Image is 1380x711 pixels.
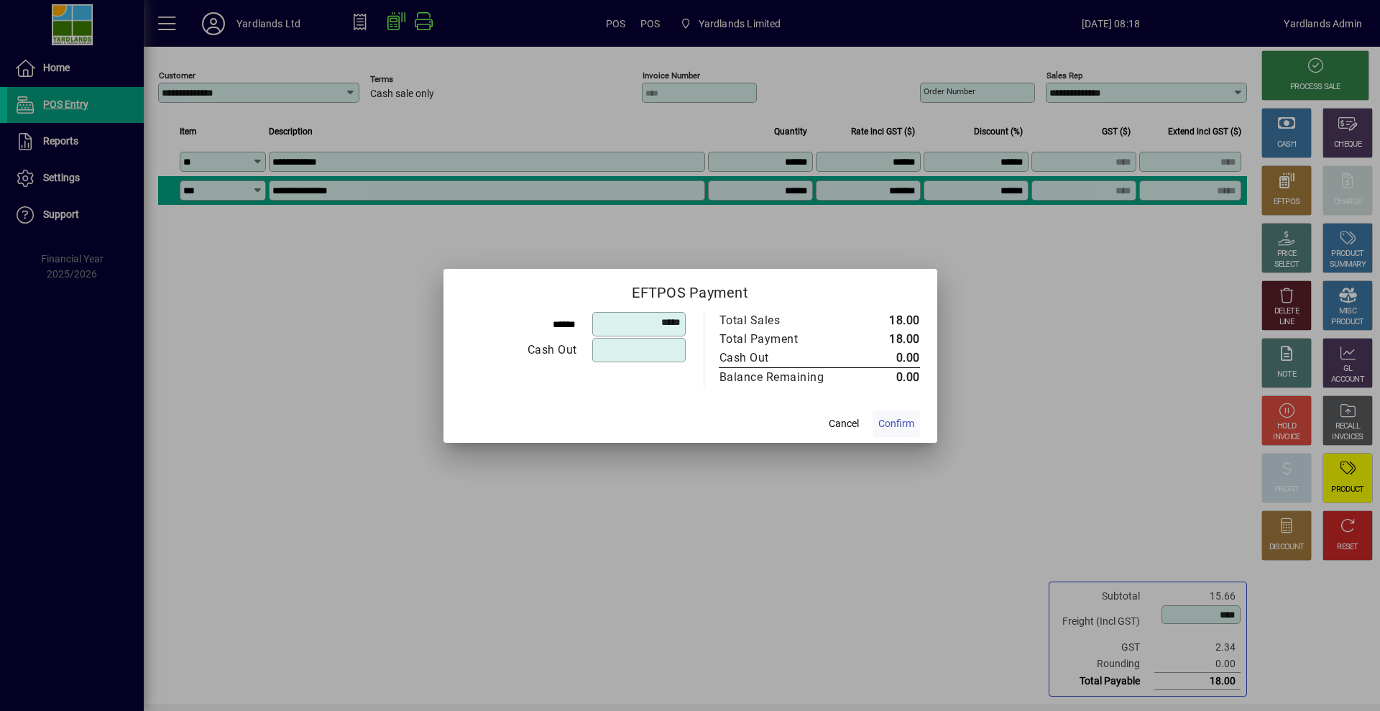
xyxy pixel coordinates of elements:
span: Confirm [878,416,914,431]
td: Total Payment [719,330,855,349]
div: Balance Remaining [719,369,840,386]
button: Confirm [873,411,920,437]
td: 18.00 [855,330,920,349]
td: 0.00 [855,367,920,387]
td: Total Sales [719,311,855,330]
td: 0.00 [855,349,920,368]
td: 18.00 [855,311,920,330]
button: Cancel [821,411,867,437]
div: Cash Out [461,341,577,359]
div: Cash Out [719,349,840,367]
h2: EFTPOS Payment [443,269,937,311]
span: Cancel [829,416,859,431]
